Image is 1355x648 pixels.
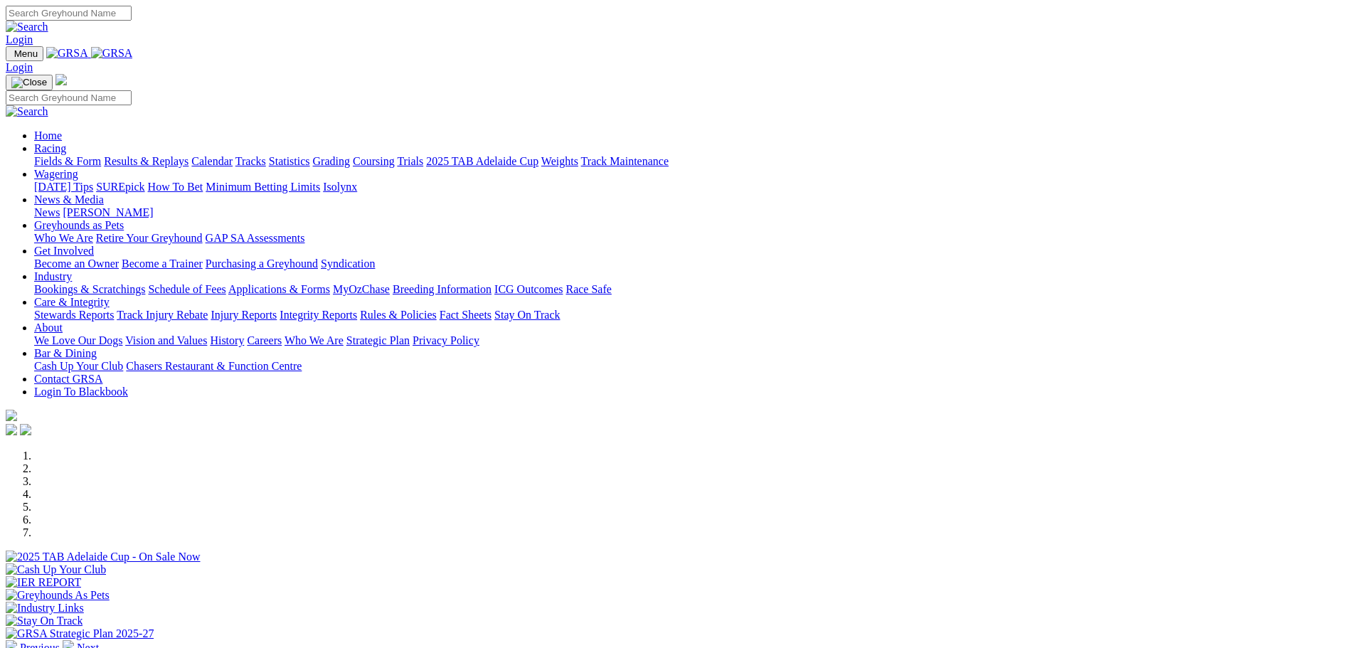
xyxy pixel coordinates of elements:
a: Isolynx [323,181,357,193]
span: Menu [14,48,38,59]
img: Industry Links [6,602,84,615]
img: GRSA [46,47,88,60]
a: GAP SA Assessments [206,232,305,244]
a: Vision and Values [125,334,207,346]
a: Who We Are [285,334,344,346]
a: Coursing [353,155,395,167]
a: Strategic Plan [346,334,410,346]
a: Industry [34,270,72,282]
a: History [210,334,244,346]
img: twitter.svg [20,424,31,435]
div: Get Involved [34,257,1349,270]
a: Privacy Policy [413,334,479,346]
a: Integrity Reports [280,309,357,321]
a: SUREpick [96,181,144,193]
div: News & Media [34,206,1349,219]
a: Become a Trainer [122,257,203,270]
a: Careers [247,334,282,346]
a: News & Media [34,193,104,206]
div: Wagering [34,181,1349,193]
div: Greyhounds as Pets [34,232,1349,245]
a: Schedule of Fees [148,283,225,295]
a: Trials [397,155,423,167]
a: Retire Your Greyhound [96,232,203,244]
img: Close [11,77,47,88]
input: Search [6,90,132,105]
a: We Love Our Dogs [34,334,122,346]
a: MyOzChase [333,283,390,295]
a: Track Injury Rebate [117,309,208,321]
img: Stay On Track [6,615,83,627]
a: Cash Up Your Club [34,360,123,372]
a: Bar & Dining [34,347,97,359]
a: Applications & Forms [228,283,330,295]
img: Cash Up Your Club [6,563,106,576]
img: Search [6,105,48,118]
a: Become an Owner [34,257,119,270]
a: How To Bet [148,181,203,193]
a: About [34,322,63,334]
a: Fields & Form [34,155,101,167]
a: Breeding Information [393,283,491,295]
img: logo-grsa-white.png [55,74,67,85]
a: Racing [34,142,66,154]
a: Chasers Restaurant & Function Centre [126,360,302,372]
a: Race Safe [565,283,611,295]
a: Statistics [269,155,310,167]
div: Racing [34,155,1349,168]
a: Track Maintenance [581,155,669,167]
a: Weights [541,155,578,167]
a: 2025 TAB Adelaide Cup [426,155,538,167]
img: GRSA Strategic Plan 2025-27 [6,627,154,640]
div: Industry [34,283,1349,296]
img: IER REPORT [6,576,81,589]
a: Tracks [235,155,266,167]
a: Fact Sheets [440,309,491,321]
a: Login [6,33,33,46]
div: Bar & Dining [34,360,1349,373]
a: Get Involved [34,245,94,257]
a: [PERSON_NAME] [63,206,153,218]
a: Stewards Reports [34,309,114,321]
img: GRSA [91,47,133,60]
a: Care & Integrity [34,296,110,308]
a: Rules & Policies [360,309,437,321]
a: [DATE] Tips [34,181,93,193]
a: Login To Blackbook [34,386,128,398]
a: Results & Replays [104,155,188,167]
button: Toggle navigation [6,46,43,61]
a: Who We Are [34,232,93,244]
div: About [34,334,1349,347]
a: Grading [313,155,350,167]
a: Minimum Betting Limits [206,181,320,193]
a: Calendar [191,155,233,167]
input: Search [6,6,132,21]
img: logo-grsa-white.png [6,410,17,421]
a: Contact GRSA [34,373,102,385]
a: Bookings & Scratchings [34,283,145,295]
a: Wagering [34,168,78,180]
a: Syndication [321,257,375,270]
img: Greyhounds As Pets [6,589,110,602]
button: Toggle navigation [6,75,53,90]
a: Greyhounds as Pets [34,219,124,231]
img: 2025 TAB Adelaide Cup - On Sale Now [6,551,201,563]
a: Home [34,129,62,142]
a: Purchasing a Greyhound [206,257,318,270]
div: Care & Integrity [34,309,1349,322]
a: Injury Reports [211,309,277,321]
img: facebook.svg [6,424,17,435]
a: Stay On Track [494,309,560,321]
a: ICG Outcomes [494,283,563,295]
a: News [34,206,60,218]
img: Search [6,21,48,33]
a: Login [6,61,33,73]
